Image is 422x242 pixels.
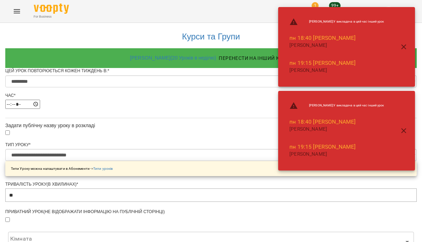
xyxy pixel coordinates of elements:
[216,52,292,64] button: Перенести на інший курс
[8,3,25,20] button: Menu
[9,32,413,41] h3: Курси та Групи
[289,35,356,41] a: пн 18:40 [PERSON_NAME]
[289,126,384,133] p: [PERSON_NAME]
[93,167,113,170] a: Типи уроків
[5,209,417,215] div: Приватний урок(не відображати інформацію на публічній сторінці)
[329,2,341,9] span: 99+
[289,143,356,150] a: пн 19:15 [PERSON_NAME]
[284,99,390,113] li: [PERSON_NAME] : У викладача в цей час інший урок
[289,67,384,74] p: [PERSON_NAME]
[5,68,417,74] div: Цей урок повторюється кожен тиждень в:
[5,122,417,129] div: Задати публічну назву уроку в розкладі
[130,55,216,61] a: [PERSON_NAME] ( 20 Уроків в неділю )
[289,118,356,125] a: пн 18:40 [PERSON_NAME]
[289,151,384,158] p: [PERSON_NAME]
[284,15,390,29] li: [PERSON_NAME] : У викладача в цей час інший урок
[5,142,417,148] div: Тип Уроку
[312,2,319,9] span: 1
[5,181,417,187] div: Тривалість уроку(в хвилинах)
[219,54,289,62] span: Перенести на інший курс
[11,166,113,171] p: Типи Уроку можна налаштувати в Абонементи ->
[289,60,356,66] a: пн 19:15 [PERSON_NAME]
[34,4,69,14] img: Voopty Logo
[289,42,384,49] p: [PERSON_NAME]
[34,14,69,19] span: For Business
[5,93,417,99] div: Час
